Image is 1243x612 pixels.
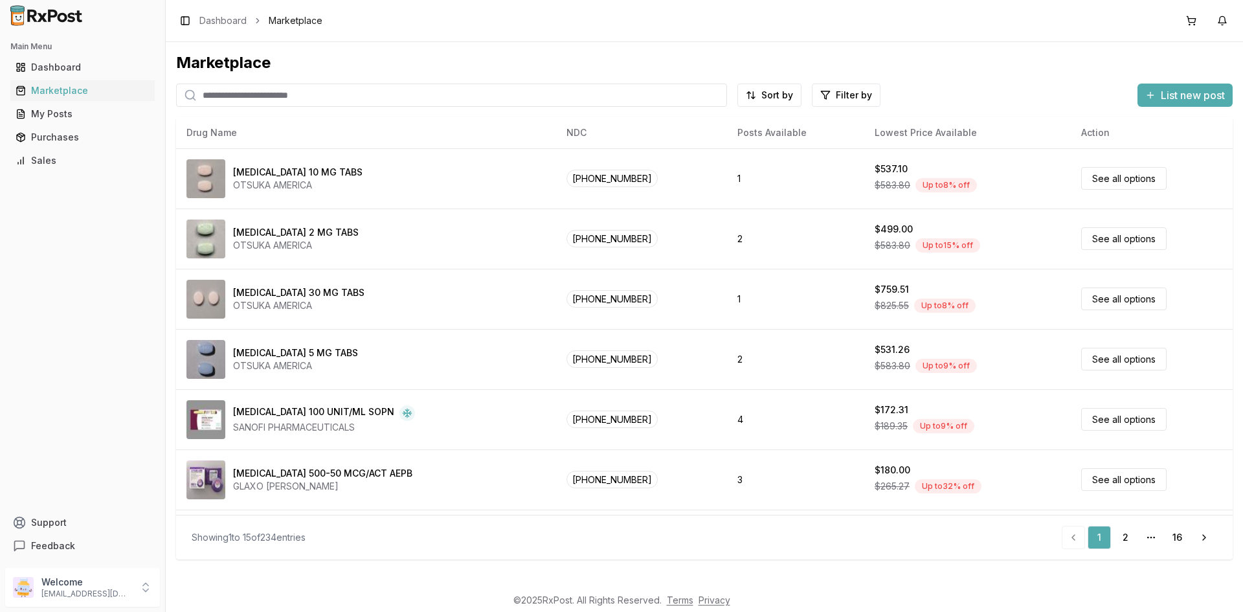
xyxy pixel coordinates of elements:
span: [PHONE_NUMBER] [566,170,658,187]
div: $180.00 [875,464,910,477]
div: GLAXO [PERSON_NAME] [233,480,412,493]
button: Sort by [737,84,801,107]
div: SANOFI PHARMACEUTICALS [233,421,415,434]
a: 1 [1088,526,1111,549]
div: [MEDICAL_DATA] 5 MG TABS [233,346,358,359]
button: Marketplace [5,80,160,101]
a: Dashboard [199,14,247,27]
span: List new post [1161,87,1225,103]
a: See all options [1081,408,1167,431]
div: $499.00 [875,223,913,236]
a: 16 [1165,526,1189,549]
div: [MEDICAL_DATA] 2 MG TABS [233,226,359,239]
div: $537.10 [875,163,908,176]
img: Advair Diskus 500-50 MCG/ACT AEPB [186,460,225,499]
div: OTSUKA AMERICA [233,179,363,192]
a: See all options [1081,227,1167,250]
div: OTSUKA AMERICA [233,239,359,252]
div: Up to 15 % off [915,238,980,253]
th: NDC [556,117,727,148]
img: User avatar [13,577,34,598]
span: [PHONE_NUMBER] [566,411,658,428]
p: Welcome [41,576,131,589]
a: See all options [1081,348,1167,370]
span: [PHONE_NUMBER] [566,230,658,247]
div: Dashboard [16,61,150,74]
th: Lowest Price Available [864,117,1071,148]
img: Abilify 30 MG TABS [186,280,225,319]
div: Sales [16,154,150,167]
th: Drug Name [176,117,556,148]
span: Filter by [836,89,872,102]
nav: pagination [1062,526,1217,549]
button: Sales [5,150,160,171]
a: See all options [1081,288,1167,310]
a: Purchases [10,126,155,149]
a: See all options [1081,167,1167,190]
div: $759.51 [875,283,909,296]
td: 2 [727,209,864,269]
span: [PHONE_NUMBER] [566,471,658,488]
button: Feedback [5,534,160,558]
div: Up to 9 % off [915,359,977,373]
div: Up to 9 % off [913,419,974,433]
td: 3 [727,449,864,510]
a: Terms [667,595,693,606]
button: Support [5,511,160,534]
div: Showing 1 to 15 of 234 entries [192,531,306,544]
img: Admelog SoloStar 100 UNIT/ML SOPN [186,400,225,439]
span: Feedback [31,539,75,552]
img: Abilify 10 MG TABS [186,159,225,198]
a: Marketplace [10,79,155,102]
div: [MEDICAL_DATA] 500-50 MCG/ACT AEPB [233,467,412,480]
span: $583.80 [875,359,910,372]
a: Dashboard [10,56,155,79]
a: Sales [10,149,155,172]
th: Action [1071,117,1233,148]
a: List new post [1137,90,1233,103]
nav: breadcrumb [199,14,322,27]
td: 2 [727,329,864,389]
img: Abilify 5 MG TABS [186,340,225,379]
div: OTSUKA AMERICA [233,359,358,372]
a: See all options [1081,468,1167,491]
button: Filter by [812,84,880,107]
div: Marketplace [176,52,1233,73]
td: 2 [727,510,864,570]
button: Purchases [5,127,160,148]
span: Sort by [761,89,793,102]
div: $172.31 [875,403,908,416]
div: Up to 8 % off [914,299,976,313]
a: 2 [1114,526,1137,549]
th: Posts Available [727,117,864,148]
span: Marketplace [269,14,322,27]
td: 1 [727,269,864,329]
div: $531.26 [875,343,910,356]
a: My Posts [10,102,155,126]
div: [MEDICAL_DATA] 10 MG TABS [233,166,363,179]
td: 4 [727,389,864,449]
div: [MEDICAL_DATA] 100 UNIT/ML SOPN [233,405,394,421]
div: Purchases [16,131,150,144]
p: [EMAIL_ADDRESS][DOMAIN_NAME] [41,589,131,599]
img: RxPost Logo [5,5,88,26]
span: $583.80 [875,179,910,192]
img: Abilify 2 MG TABS [186,220,225,258]
a: Go to next page [1191,526,1217,549]
div: My Posts [16,108,150,120]
h2: Main Menu [10,41,155,52]
button: My Posts [5,104,160,124]
a: Privacy [699,595,730,606]
span: $583.80 [875,239,910,252]
span: [PHONE_NUMBER] [566,350,658,368]
span: [PHONE_NUMBER] [566,290,658,308]
div: [MEDICAL_DATA] 30 MG TABS [233,286,364,299]
div: Up to 32 % off [915,479,981,493]
div: Marketplace [16,84,150,97]
span: $265.27 [875,480,910,493]
td: 1 [727,148,864,209]
div: Up to 8 % off [915,178,977,192]
button: List new post [1137,84,1233,107]
span: $825.55 [875,299,909,312]
button: Dashboard [5,57,160,78]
